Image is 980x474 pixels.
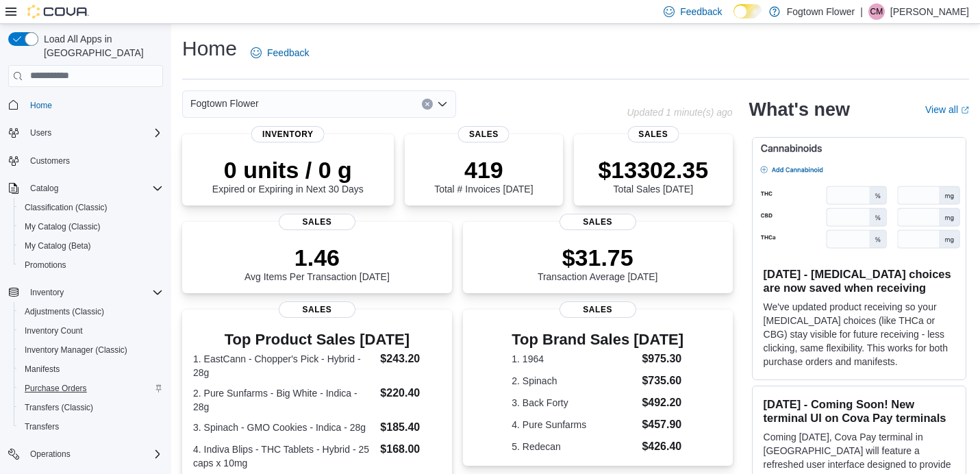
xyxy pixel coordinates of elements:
[642,416,683,433] dd: $457.90
[19,303,110,320] a: Adjustments (Classic)
[680,5,722,18] span: Feedback
[642,373,683,389] dd: $735.60
[14,417,168,436] button: Transfers
[19,257,72,273] a: Promotions
[19,238,163,254] span: My Catalog (Beta)
[733,4,762,18] input: Dark Mode
[25,221,101,232] span: My Catalog (Classic)
[764,300,955,369] p: We've updated product receiving so your [MEDICAL_DATA] choices (like THCa or CBG) stay visible fo...
[434,156,533,195] div: Total # Invoices [DATE]
[642,351,683,367] dd: $975.30
[19,380,163,397] span: Purchase Orders
[19,342,133,358] a: Inventory Manager (Classic)
[19,419,64,435] a: Transfers
[14,236,168,255] button: My Catalog (Beta)
[19,257,163,273] span: Promotions
[245,39,314,66] a: Feedback
[437,99,448,110] button: Open list of options
[193,442,375,470] dt: 4. Indiva Blips - THC Tablets - Hybrid - 25 caps x 10mg
[380,441,440,458] dd: $168.00
[25,202,108,213] span: Classification (Classic)
[19,219,106,235] a: My Catalog (Classic)
[25,152,163,169] span: Customers
[25,125,163,141] span: Users
[764,267,955,295] h3: [DATE] - [MEDICAL_DATA] choices are now saved when receiving
[19,303,163,320] span: Adjustments (Classic)
[642,438,683,455] dd: $426.40
[27,5,89,18] img: Cova
[30,183,58,194] span: Catalog
[642,395,683,411] dd: $492.20
[25,180,64,197] button: Catalog
[627,107,732,118] p: Updated 1 minute(s) ago
[14,198,168,217] button: Classification (Classic)
[38,32,163,60] span: Load All Apps in [GEOGRAPHIC_DATA]
[3,445,168,464] button: Operations
[787,3,855,20] p: Fogtown Flower
[30,127,51,138] span: Users
[244,244,390,282] div: Avg Items Per Transaction [DATE]
[193,421,375,434] dt: 3. Spinach - GMO Cookies - Indica - 28g
[380,385,440,401] dd: $220.40
[733,18,734,19] span: Dark Mode
[25,306,104,317] span: Adjustments (Classic)
[380,419,440,436] dd: $185.40
[267,46,309,60] span: Feedback
[598,156,708,184] p: $13302.35
[30,449,71,460] span: Operations
[25,180,163,197] span: Catalog
[458,126,510,142] span: Sales
[764,397,955,425] h3: [DATE] - Coming Soon! New terminal UI on Cova Pay terminals
[25,421,59,432] span: Transfers
[25,125,57,141] button: Users
[19,342,163,358] span: Inventory Manager (Classic)
[19,323,163,339] span: Inventory Count
[25,446,163,462] span: Operations
[30,155,70,166] span: Customers
[25,325,83,336] span: Inventory Count
[25,153,75,169] a: Customers
[251,126,325,142] span: Inventory
[19,361,65,377] a: Manifests
[25,97,58,114] a: Home
[14,340,168,360] button: Inventory Manager (Classic)
[512,352,636,366] dt: 1. 1964
[25,402,93,413] span: Transfers (Classic)
[19,199,113,216] a: Classification (Classic)
[3,179,168,198] button: Catalog
[512,332,683,348] h3: Top Brand Sales [DATE]
[512,440,636,453] dt: 5. Redecan
[19,361,163,377] span: Manifests
[212,156,364,184] p: 0 units / 0 g
[560,301,636,318] span: Sales
[212,156,364,195] div: Expired or Expiring in Next 30 Days
[25,240,91,251] span: My Catalog (Beta)
[14,321,168,340] button: Inventory Count
[19,380,92,397] a: Purchase Orders
[279,214,355,230] span: Sales
[193,386,375,414] dt: 2. Pure Sunfarms - Big White - Indica - 28g
[25,284,163,301] span: Inventory
[627,126,679,142] span: Sales
[19,219,163,235] span: My Catalog (Classic)
[749,99,850,121] h2: What's new
[25,364,60,375] span: Manifests
[19,419,163,435] span: Transfers
[860,3,863,20] p: |
[3,283,168,302] button: Inventory
[538,244,658,282] div: Transaction Average [DATE]
[19,323,88,339] a: Inventory Count
[512,418,636,432] dt: 4. Pure Sunfarms
[19,399,163,416] span: Transfers (Classic)
[25,284,69,301] button: Inventory
[512,374,636,388] dt: 2. Spinach
[19,238,97,254] a: My Catalog (Beta)
[14,379,168,398] button: Purchase Orders
[512,396,636,410] dt: 3. Back Forty
[193,332,441,348] h3: Top Product Sales [DATE]
[244,244,390,271] p: 1.46
[925,104,969,115] a: View allExternal link
[25,345,127,355] span: Inventory Manager (Classic)
[30,100,52,111] span: Home
[279,301,355,318] span: Sales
